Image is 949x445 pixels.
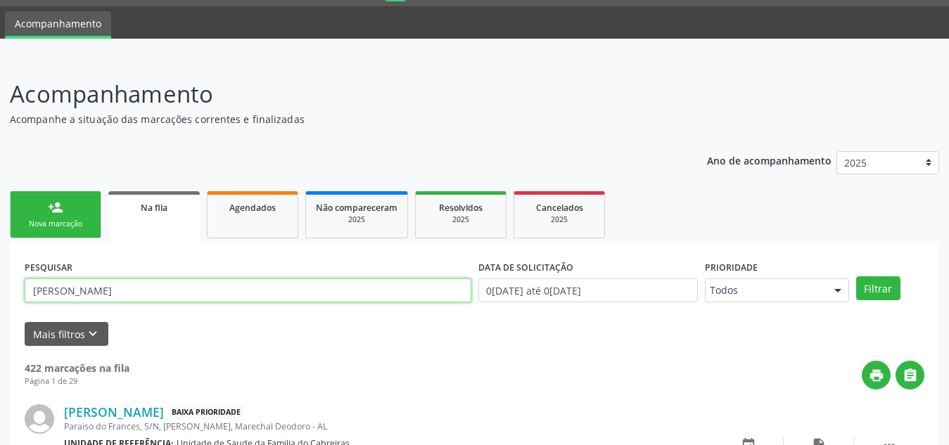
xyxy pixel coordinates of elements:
[869,368,884,383] i: print
[25,375,129,387] div: Página 1 de 29
[64,404,164,420] a: [PERSON_NAME]
[862,361,891,389] button: print
[169,405,243,420] span: Baixa Prioridade
[316,202,397,214] span: Não compareceram
[524,214,594,225] div: 2025
[426,214,496,225] div: 2025
[896,361,924,389] button: 
[10,77,661,112] p: Acompanhamento
[25,322,108,347] button: Mais filtroskeyboard_arrow_down
[25,278,471,302] input: Nome, CNS
[439,202,483,214] span: Resolvidos
[5,11,111,39] a: Acompanhamento
[25,404,54,434] img: img
[316,214,397,225] div: 2025
[20,219,91,229] div: Nova marcação
[229,202,276,214] span: Agendados
[536,202,583,214] span: Cancelados
[85,326,101,342] i: keyboard_arrow_down
[705,257,758,278] label: Prioridade
[478,278,698,302] input: Selecione um intervalo
[64,420,713,432] div: Paraiso do Frances, S/N, [PERSON_NAME], Marechal Deodoro - AL
[141,202,167,214] span: Na fila
[710,283,820,297] span: Todos
[903,368,918,383] i: 
[856,276,900,300] button: Filtrar
[48,200,63,215] div: person_add
[10,112,661,127] p: Acompanhe a situação das marcações correntes e finalizadas
[25,257,72,278] label: PESQUISAR
[478,257,573,278] label: DATA DE SOLICITAÇÃO
[707,151,832,169] p: Ano de acompanhamento
[25,361,129,375] strong: 422 marcações na fila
